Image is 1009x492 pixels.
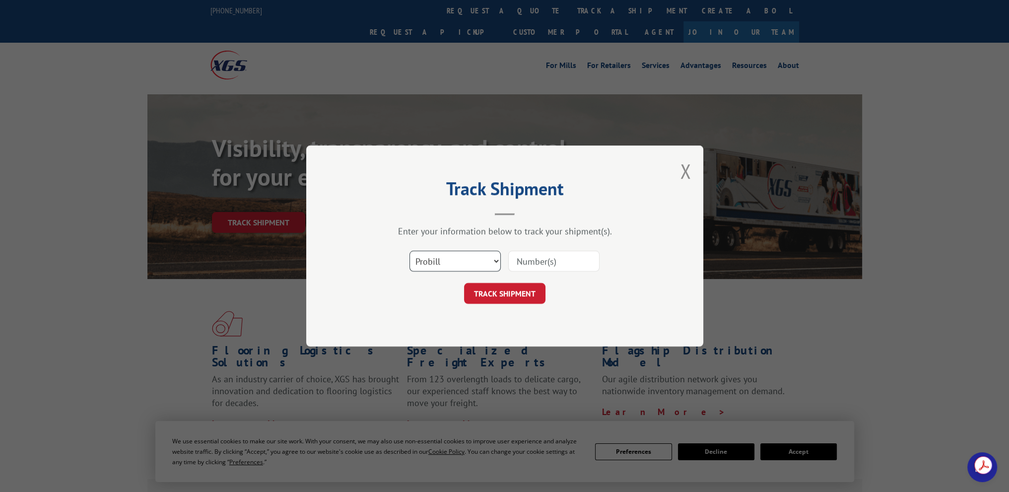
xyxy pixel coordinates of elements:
h2: Track Shipment [356,182,654,201]
div: Open chat [967,452,997,482]
input: Number(s) [508,251,600,272]
button: TRACK SHIPMENT [464,283,545,304]
div: Enter your information below to track your shipment(s). [356,225,654,237]
button: Close modal [680,158,691,184]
